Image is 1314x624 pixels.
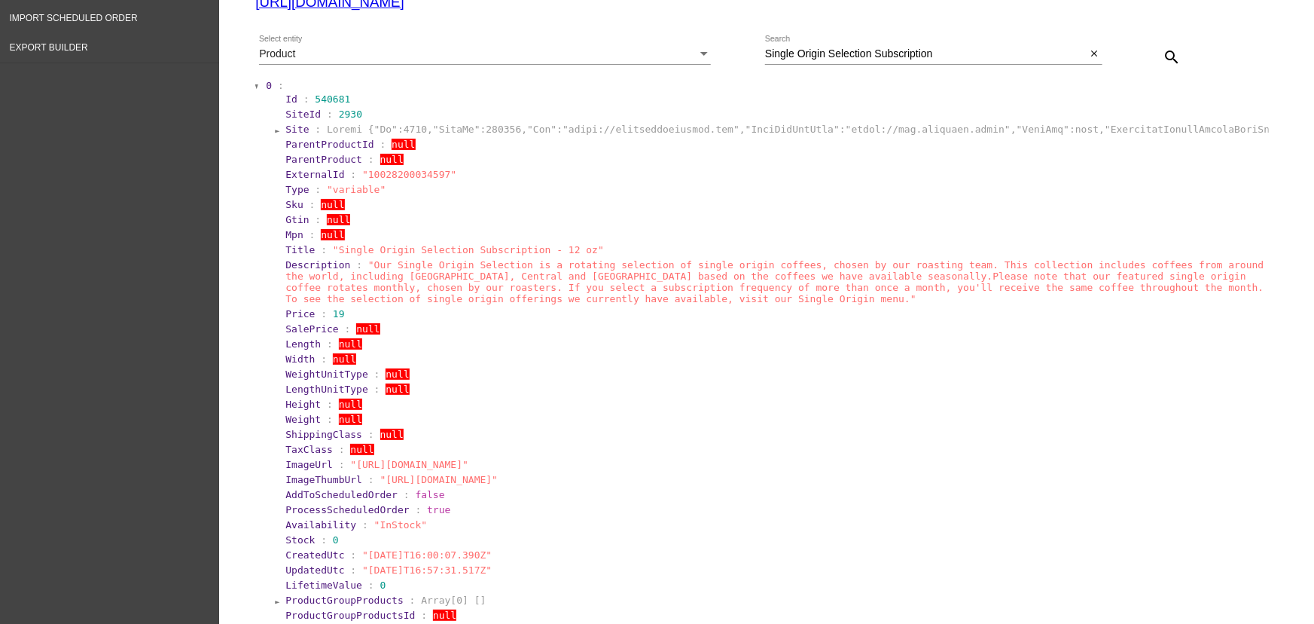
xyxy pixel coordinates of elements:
[303,93,309,105] span: :
[285,139,373,150] span: ParentProductId
[315,93,350,105] span: 540681
[374,369,380,380] span: :
[285,154,362,165] span: ParentProduct
[368,474,374,485] span: :
[350,459,468,470] span: "[URL][DOMAIN_NAME]"
[321,534,327,546] span: :
[374,384,380,395] span: :
[278,80,284,91] span: :
[285,229,303,240] span: Mpn
[368,429,374,440] span: :
[327,184,386,195] span: "variable"
[356,259,362,271] span: :
[285,323,338,335] span: SalePrice
[259,48,711,60] mat-select: Select entity
[380,154,404,165] span: null
[327,109,333,120] span: :
[333,534,339,546] span: 0
[321,353,327,365] span: :
[427,504,450,515] span: true
[321,199,344,210] span: null
[380,429,404,440] span: null
[285,384,368,395] span: LengthUnitType
[321,308,327,320] span: :
[333,353,356,365] span: null
[339,109,362,120] span: 2930
[285,549,344,561] span: CreatedUtc
[285,353,315,365] span: Width
[285,214,309,225] span: Gtin
[404,489,410,500] span: :
[356,323,380,335] span: null
[285,169,344,180] span: ExternalId
[410,595,416,606] span: :
[362,549,492,561] span: "[DATE]T16:00:07.390Z"
[315,124,321,135] span: :
[327,399,333,410] span: :
[386,384,409,395] span: null
[362,169,456,180] span: "10028200034597"
[350,564,356,576] span: :
[350,444,373,455] span: null
[285,109,321,120] span: SiteId
[380,474,498,485] span: "[URL][DOMAIN_NAME]"
[374,519,427,531] span: "InStock"
[285,399,321,410] span: Height
[327,414,333,425] span: :
[339,399,362,410] span: null
[285,199,303,210] span: Sku
[421,595,486,606] span: Array[0] []
[765,48,1087,60] input: Search
[339,338,362,350] span: null
[285,414,321,425] span: Weight
[327,214,350,225] span: null
[285,489,398,500] span: AddToScheduledOrder
[416,489,445,500] span: false
[285,459,333,470] span: ImageUrl
[368,580,374,591] span: :
[285,259,350,271] span: Description
[285,308,315,320] span: Price
[1087,46,1102,62] button: Clear
[285,124,309,135] span: Site
[285,444,333,455] span: TaxClass
[362,564,492,576] span: "[DATE]T16:57:31.517Z"
[416,504,422,515] span: :
[285,595,404,606] span: ProductGroupProducts
[380,139,386,150] span: :
[339,459,345,470] span: :
[285,474,362,485] span: ImageThumbUrl
[10,42,88,53] span: Export Builder
[315,214,321,225] span: :
[392,139,415,150] span: null
[333,244,604,255] span: "Single Origin Selection Subscription - 12 oz"
[285,244,315,255] span: Title
[421,610,427,621] span: :
[327,338,333,350] span: :
[350,169,356,180] span: :
[309,199,316,210] span: :
[285,580,362,591] span: LifetimeValue
[333,308,345,320] span: 19
[285,338,321,350] span: Length
[321,229,344,240] span: null
[285,259,1264,304] span: "Our Single Origin Selection is a rotating selection of single origin coffees, chosen by our roas...
[285,93,297,105] span: Id
[285,429,362,440] span: ShippingClass
[339,444,345,455] span: :
[285,184,309,195] span: Type
[10,13,138,23] span: Import Scheduled Order
[285,564,344,576] span: UpdatedUtc
[315,184,321,195] span: :
[285,610,415,621] span: ProductGroupProductsId
[309,229,316,240] span: :
[1163,48,1181,66] mat-icon: search
[285,519,356,531] span: Availability
[285,504,409,515] span: ProcessScheduledOrder
[259,47,295,60] span: Product
[386,369,409,380] span: null
[350,549,356,561] span: :
[433,610,456,621] span: null
[345,323,351,335] span: :
[266,80,272,91] span: 0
